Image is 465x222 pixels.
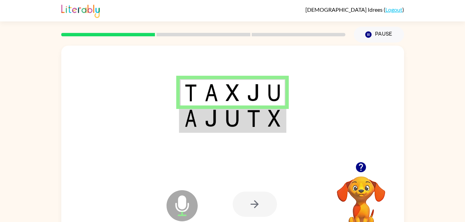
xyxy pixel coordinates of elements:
[247,110,260,127] img: t
[185,84,197,101] img: t
[268,84,280,101] img: u
[205,110,218,127] img: j
[185,110,197,127] img: a
[354,27,404,43] button: Pause
[226,84,239,101] img: x
[268,110,280,127] img: x
[247,84,260,101] img: j
[226,110,239,127] img: u
[385,6,402,13] a: Logout
[205,84,218,101] img: a
[305,6,384,13] span: [DEMOGRAPHIC_DATA] Idrees
[61,3,100,18] img: Literably
[305,6,404,13] div: ( )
